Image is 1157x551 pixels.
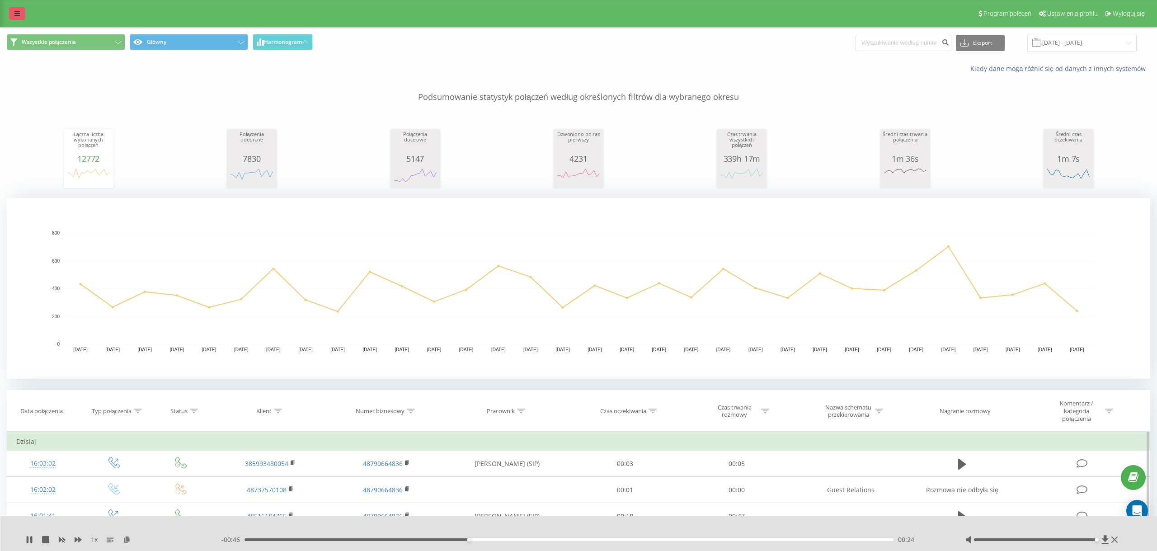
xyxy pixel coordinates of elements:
span: 00:24 [898,535,914,544]
text: [DATE] [330,347,345,352]
a: Kiedy dane mogą różnić się od danych z innych systemów [970,64,1150,73]
td: Guest Relations [793,477,909,503]
text: [DATE] [427,347,442,352]
text: [DATE] [877,347,891,352]
div: 4231 [556,154,601,163]
span: Rozmowa nie odbyła się [926,485,998,494]
span: Harmonogram [264,39,302,45]
svg: A chart. [66,163,111,190]
div: Połączenia odebrane [229,132,274,154]
div: Data połączenia [20,407,63,415]
text: [DATE] [523,347,538,352]
div: Klient [256,407,272,415]
td: 00:01 [569,477,681,503]
td: [PERSON_NAME] (SIP) [444,451,569,477]
svg: A chart. [229,163,274,190]
a: 385993480054 [245,459,288,468]
div: Czas trwania rozmowy [710,404,759,419]
div: Accessibility label [467,538,471,542]
button: Główny [130,34,248,50]
div: Typ połączenia [92,407,132,415]
text: [DATE] [234,347,249,352]
a: 48790664836 [363,512,403,520]
div: 16:01:41 [16,507,70,525]
span: Program poleceń [983,10,1031,17]
input: Wyszukiwanie według numeru [856,35,951,51]
text: [DATE] [459,347,474,352]
div: 12772 [66,154,111,163]
div: 16:02:02 [16,481,70,499]
svg: A chart. [7,198,1150,379]
text: [DATE] [266,347,281,352]
td: 00:00 [681,477,793,503]
svg: A chart. [719,163,764,190]
text: [DATE] [73,347,88,352]
div: Accessibility label [1095,538,1099,542]
span: - 00:46 [221,535,245,544]
text: [DATE] [684,347,699,352]
text: [DATE] [202,347,216,352]
span: Ustawienia profilu [1047,10,1098,17]
a: 48790664836 [363,485,403,494]
text: [DATE] [395,347,409,352]
div: Open Intercom Messenger [1126,500,1148,522]
a: 48790664836 [363,459,403,468]
text: 600 [52,259,60,264]
td: Dzisiaj [7,433,1150,451]
svg: A chart. [393,163,438,190]
div: 7830 [229,154,274,163]
div: Połączenia docelowe [393,132,438,154]
text: [DATE] [588,347,602,352]
td: 00:47 [681,503,793,529]
td: 00:03 [569,451,681,477]
div: 1m 36s [883,154,928,163]
text: 400 [52,286,60,291]
div: Pracownik [487,407,515,415]
a: 48737570108 [247,485,287,494]
text: [DATE] [138,347,152,352]
td: 00:18 [569,503,681,529]
text: [DATE] [813,347,827,352]
div: 5147 [393,154,438,163]
text: [DATE] [845,347,859,352]
text: [DATE] [716,347,731,352]
text: 0 [57,342,60,347]
div: 16:03:02 [16,455,70,472]
svg: A chart. [883,163,928,190]
text: [DATE] [1070,347,1084,352]
div: Nazwa schematu przekierowania [824,404,873,419]
button: Eksport [956,35,1005,51]
div: 1m 7s [1046,154,1091,163]
text: [DATE] [1038,347,1052,352]
svg: A chart. [1046,163,1091,190]
text: [DATE] [491,347,506,352]
div: Czas trwania wszystkich połączeń [719,132,764,154]
button: Harmonogram [253,34,313,50]
div: Nagranie rozmowy [940,407,991,415]
svg: A chart. [556,163,601,190]
text: [DATE] [105,347,120,352]
text: [DATE] [781,347,795,352]
text: 200 [52,314,60,319]
div: Dzwoniono po raz pierwszy [556,132,601,154]
div: Numer biznesowy [356,407,404,415]
text: [DATE] [298,347,313,352]
div: 339h 17m [719,154,764,163]
span: Wszystkie połączenia [22,38,76,46]
text: [DATE] [652,347,667,352]
span: 1 x [91,535,98,544]
p: Podsumowanie statystyk połączeń według określonych filtrów dla wybranego okresu [7,73,1150,103]
div: Średni czas trwania połączenia [883,132,928,154]
td: [PERSON_NAME] (SIP) [444,503,569,529]
text: [DATE] [620,347,634,352]
div: Komentarz / kategoria połączenia [1050,400,1103,423]
text: [DATE] [748,347,763,352]
text: [DATE] [362,347,377,352]
div: Łączna liczba wykonanych połączeń [66,132,111,154]
text: [DATE] [1006,347,1020,352]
